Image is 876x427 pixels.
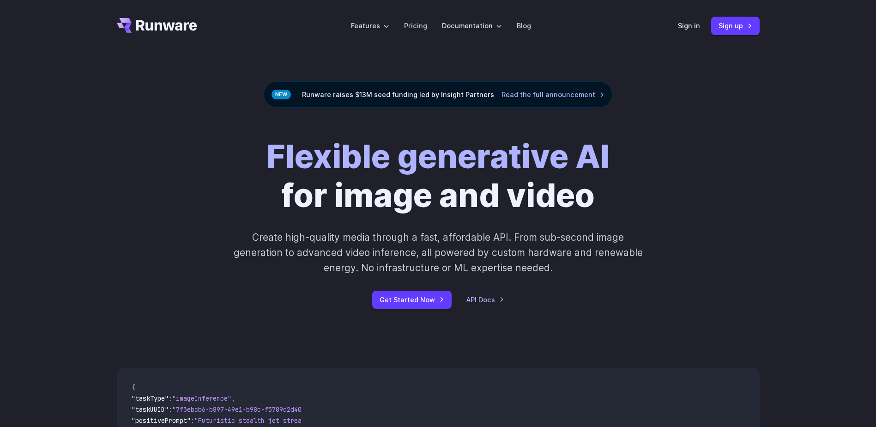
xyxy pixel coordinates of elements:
span: "7f3ebcb6-b897-49e1-b98c-f5789d2d40d7" [172,405,313,414]
a: Read the full announcement [501,89,604,100]
span: : [169,405,172,414]
span: "taskUUID" [132,405,169,414]
label: Features [351,20,389,31]
a: Sign in [678,20,700,31]
a: Get Started Now [372,291,452,309]
span: "Futuristic stealth jet streaking through a neon-lit cityscape with glowing purple exhaust" [194,416,531,425]
span: "taskType" [132,394,169,403]
span: "imageInference" [172,394,231,403]
a: Pricing [404,20,427,31]
a: Blog [517,20,531,31]
h1: for image and video [266,137,610,215]
span: , [231,394,235,403]
strong: Flexible generative AI [266,137,610,176]
p: Create high-quality media through a fast, affordable API. From sub-second image generation to adv... [232,230,644,276]
a: Go to / [117,18,197,33]
span: { [132,383,135,391]
span: "positivePrompt" [132,416,191,425]
a: Sign up [711,17,760,35]
a: API Docs [466,294,504,305]
label: Documentation [442,20,502,31]
div: Runware raises $13M seed funding led by Insight Partners [264,81,612,108]
span: : [191,416,194,425]
span: : [169,394,172,403]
